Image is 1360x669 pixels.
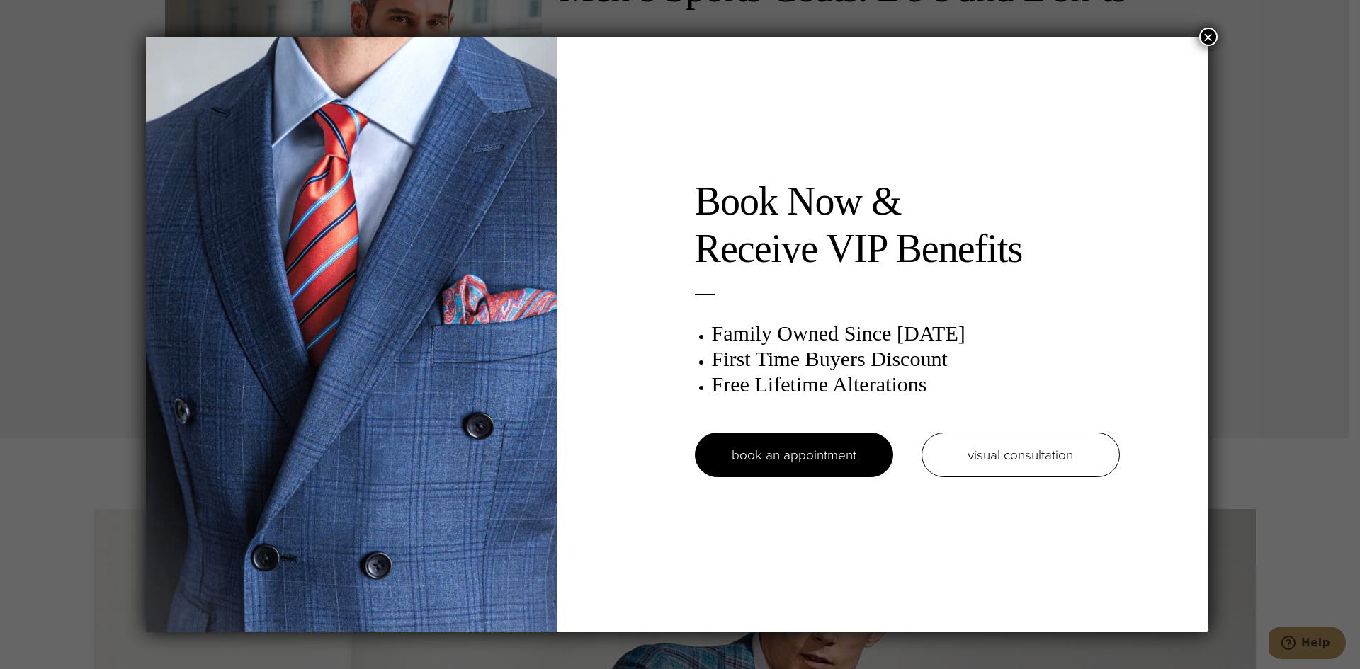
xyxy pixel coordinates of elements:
[695,178,1120,273] h2: Book Now & Receive VIP Benefits
[922,433,1120,477] a: visual consultation
[32,10,61,23] span: Help
[1199,28,1218,46] button: Close
[712,321,1120,346] h3: Family Owned Since [DATE]
[712,346,1120,372] h3: First Time Buyers Discount
[695,433,893,477] a: book an appointment
[712,372,1120,397] h3: Free Lifetime Alterations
